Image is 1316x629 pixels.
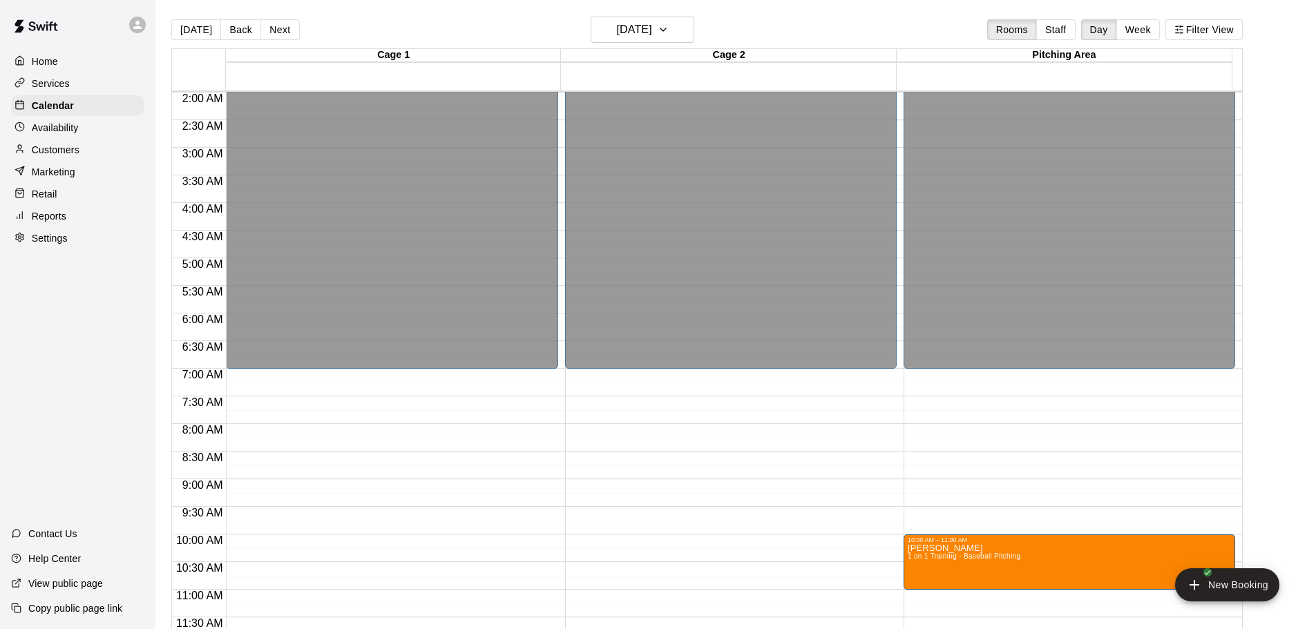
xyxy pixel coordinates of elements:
span: 1 on 1 Training - Baseball Pitching [908,552,1020,560]
a: Retail [11,184,144,204]
button: Week [1116,19,1160,40]
span: 10:00 AM [173,534,227,546]
a: Home [11,51,144,72]
p: Contact Us [28,527,77,541]
span: All customers have paid [1194,572,1208,586]
button: Next [260,19,299,40]
button: Rooms [987,19,1037,40]
div: 10:00 AM – 11:00 AM [908,536,1231,543]
a: Availability [11,117,144,138]
p: Reports [32,209,66,223]
a: Services [11,73,144,94]
p: Home [32,55,58,68]
span: 3:00 AM [179,148,227,159]
a: Reports [11,206,144,226]
div: 10:00 AM – 11:00 AM: Jeremiah Klassen [904,534,1235,590]
div: Cage 2 [561,49,896,62]
p: Services [32,77,70,90]
p: Copy public page link [28,601,122,615]
a: Marketing [11,162,144,182]
button: add [1175,568,1279,601]
p: Settings [32,231,68,245]
span: 10:30 AM [173,562,227,574]
button: [DATE] [171,19,221,40]
button: Day [1081,19,1117,40]
span: 8:30 AM [179,452,227,463]
div: Cage 1 [226,49,561,62]
span: 7:00 AM [179,369,227,380]
a: Customers [11,139,144,160]
a: Calendar [11,95,144,116]
p: Help Center [28,552,81,565]
a: Settings [11,228,144,249]
p: Marketing [32,165,75,179]
span: 8:00 AM [179,424,227,436]
p: Customers [32,143,79,157]
span: 5:30 AM [179,286,227,298]
span: 9:00 AM [179,479,227,491]
p: View public page [28,577,103,590]
span: 6:30 AM [179,341,227,353]
p: Retail [32,187,57,201]
span: 4:00 AM [179,203,227,215]
span: 7:30 AM [179,396,227,408]
button: Staff [1036,19,1076,40]
p: Availability [32,121,79,135]
div: Pitching Area [897,49,1232,62]
p: Calendar [32,99,74,113]
span: 11:00 AM [173,590,227,601]
button: [DATE] [591,17,694,43]
span: 6:00 AM [179,313,227,325]
span: 4:30 AM [179,231,227,242]
span: 9:30 AM [179,507,227,519]
span: 3:30 AM [179,175,227,187]
h6: [DATE] [617,20,652,39]
span: 5:00 AM [179,258,227,270]
span: 2:00 AM [179,93,227,104]
span: 11:30 AM [173,617,227,629]
button: Back [220,19,261,40]
span: 2:30 AM [179,120,227,132]
button: Filter View [1165,19,1243,40]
